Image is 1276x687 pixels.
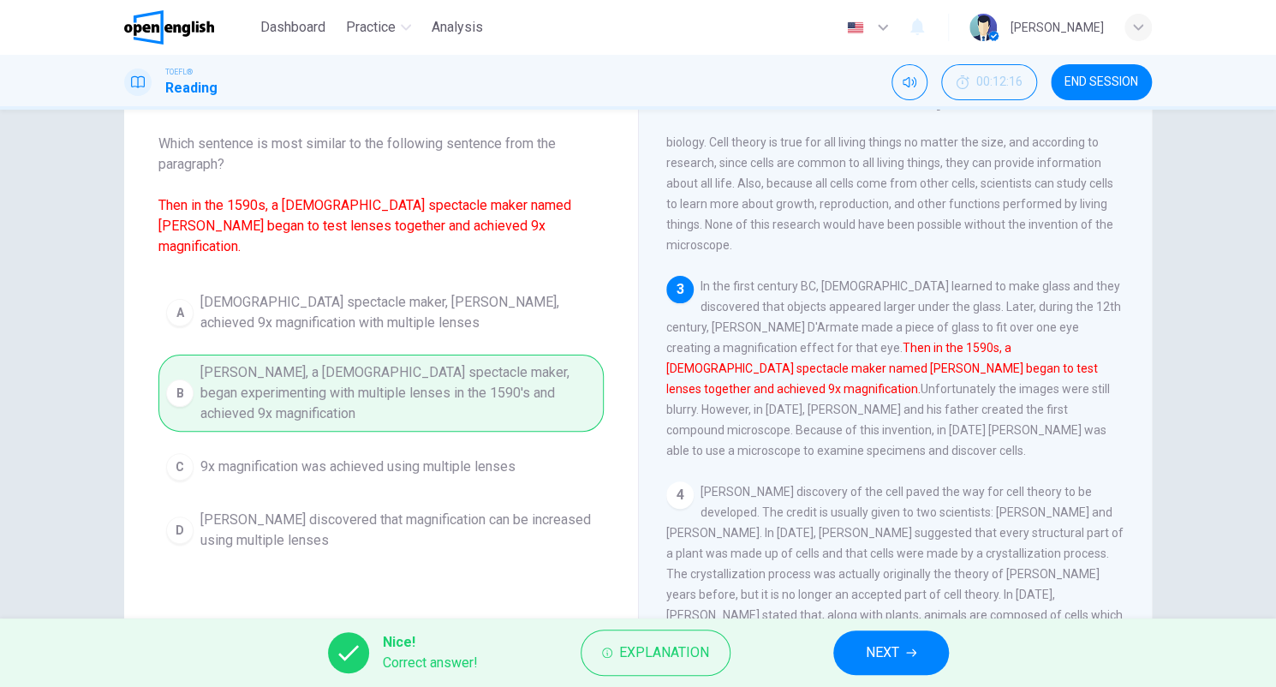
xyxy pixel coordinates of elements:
button: Analysis [425,12,490,43]
button: END SESSION [1051,64,1152,100]
button: Explanation [581,630,730,676]
span: Practice [346,17,396,38]
h1: Reading [165,78,218,99]
div: 4 [666,481,694,509]
span: Explanation [619,641,709,665]
span: END SESSION [1064,75,1138,89]
div: Hide [941,64,1037,100]
span: 00:12:16 [976,75,1023,89]
img: en [844,21,866,34]
span: Analysis [432,17,483,38]
span: In the first century BC, [DEMOGRAPHIC_DATA] learned to make glass and they discovered that object... [666,279,1121,457]
button: NEXT [833,630,949,675]
img: OpenEnglish logo [124,10,214,45]
a: OpenEnglish logo [124,10,253,45]
font: Then in the 1590s, a [DEMOGRAPHIC_DATA] spectacle maker named [PERSON_NAME] began to test lenses ... [666,341,1098,396]
span: Dashboard [260,17,325,38]
button: Practice [339,12,418,43]
button: Dashboard [253,12,332,43]
span: NEXT [866,641,899,665]
font: Then in the 1590s, a [DEMOGRAPHIC_DATA] spectacle maker named [PERSON_NAME] began to test lenses ... [158,197,571,254]
img: Profile picture [969,14,997,41]
div: Mute [891,64,927,100]
button: 00:12:16 [941,64,1037,100]
span: Which sentence is most similar to the following sentence from the paragraph? [158,134,604,257]
div: 3 [666,276,694,303]
span: Correct answer! [383,653,478,673]
span: Nice! [383,632,478,653]
div: [PERSON_NAME] [1011,17,1104,38]
span: TOEFL® [165,66,193,78]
